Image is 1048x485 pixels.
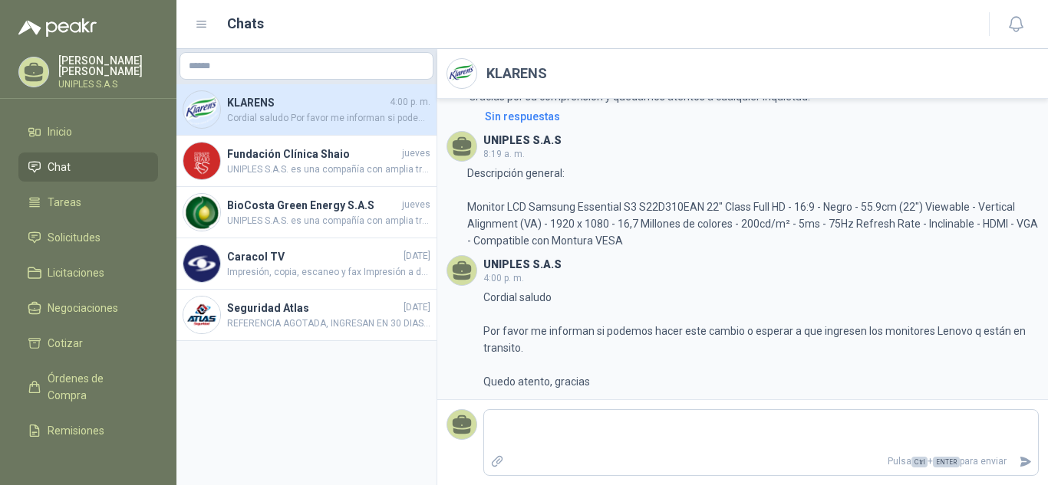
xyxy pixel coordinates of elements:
span: 8:19 a. m. [483,149,525,159]
h4: Fundación Clínica Shaio [227,146,399,162]
span: Cordial saludo Por favor me informan si podemos hacer este cambio o esperar a que ingresen los mo... [227,111,430,126]
a: Remisiones [18,416,158,445]
label: Adjuntar archivos [484,448,510,475]
span: UNIPLES S.A.S. es una compañía con amplia trayectoria en el mercado colombiano, ofrecemos solucio... [227,214,430,228]
h4: Seguridad Atlas [227,300,400,316]
span: Licitaciones [48,264,104,281]
span: Negociaciones [48,300,118,316]
span: Cotizar [48,335,83,352]
span: Tareas [48,194,81,211]
a: Inicio [18,117,158,146]
a: Chat [18,152,158,182]
p: [PERSON_NAME] [PERSON_NAME] [58,55,158,77]
p: Pulsa + para enviar [510,448,1013,475]
img: Company Logo [183,297,220,333]
a: Company LogoBioCosta Green Energy S.A.SjuevesUNIPLES S.A.S. es una compañía con amplia trayectori... [176,187,437,238]
span: Órdenes de Compra [48,370,143,404]
span: jueves [402,198,430,212]
span: jueves [402,146,430,161]
a: Licitaciones [18,258,158,287]
a: Órdenes de Compra [18,364,158,410]
img: Company Logo [447,59,476,88]
a: Company LogoKLARENS4:00 p. m.Cordial saludo Por favor me informan si podemos hacer este cambio o ... [176,84,437,136]
h3: UNIPLES S.A.S [483,136,562,145]
span: REFERENCIA AGOTADA, INGRESAN EN 30 DIAS APROXIMADAMENTE. [227,316,430,331]
span: Remisiones [48,422,104,439]
span: Ctrl [911,457,928,467]
a: Sin respuestas [482,108,1039,125]
a: Company LogoFundación Clínica ShaiojuevesUNIPLES S.A.S. es una compañía con amplia trayectoria en... [176,136,437,187]
span: 4:00 p. m. [390,95,430,110]
div: Sin respuestas [485,108,560,125]
span: 4:00 p. m. [483,273,524,283]
h4: Caracol TV [227,248,400,265]
a: Company LogoSeguridad Atlas[DATE]REFERENCIA AGOTADA, INGRESAN EN 30 DIAS APROXIMADAMENTE. [176,290,437,341]
h1: Chats [227,13,264,34]
img: Company Logo [183,194,220,231]
span: Solicitudes [48,229,101,246]
a: Company LogoCaracol TV[DATE]Impresión, copia, escaneo y fax Impresión a doble cara automática Esc... [176,238,437,290]
img: Company Logo [183,245,220,282]
a: Negociaciones [18,293,158,323]
p: Cordial saludo Por favor me informan si podemos hacer este cambio o esperar a que ingresen los mo... [483,289,1039,390]
p: Descripción general: Monitor LCD Samsung Essential S3 S22D310EAN 22" Class Full HD - 16:9 - Negro... [467,165,1039,249]
span: UNIPLES S.A.S. es una compañía con amplia trayectoria en el mercado colombiano, ofrecemos solucio... [227,162,430,177]
span: Impresión, copia, escaneo y fax Impresión a doble cara automática Escaneo dúplex automático (ADF ... [227,265,430,280]
span: [DATE] [404,300,430,315]
button: Enviar [1013,448,1038,475]
img: Company Logo [183,143,220,179]
span: Inicio [48,123,72,140]
h4: BioCosta Green Energy S.A.S [227,197,399,214]
a: Tareas [18,188,158,217]
p: UNIPLES S.A.S [58,80,158,89]
h2: KLARENS [486,63,547,84]
span: [DATE] [404,249,430,264]
img: Company Logo [183,91,220,128]
a: Cotizar [18,329,158,358]
h3: UNIPLES S.A.S [483,261,562,269]
h4: KLARENS [227,94,387,111]
span: ENTER [933,457,960,467]
a: Solicitudes [18,223,158,252]
span: Chat [48,159,71,175]
img: Logo peakr [18,18,97,37]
